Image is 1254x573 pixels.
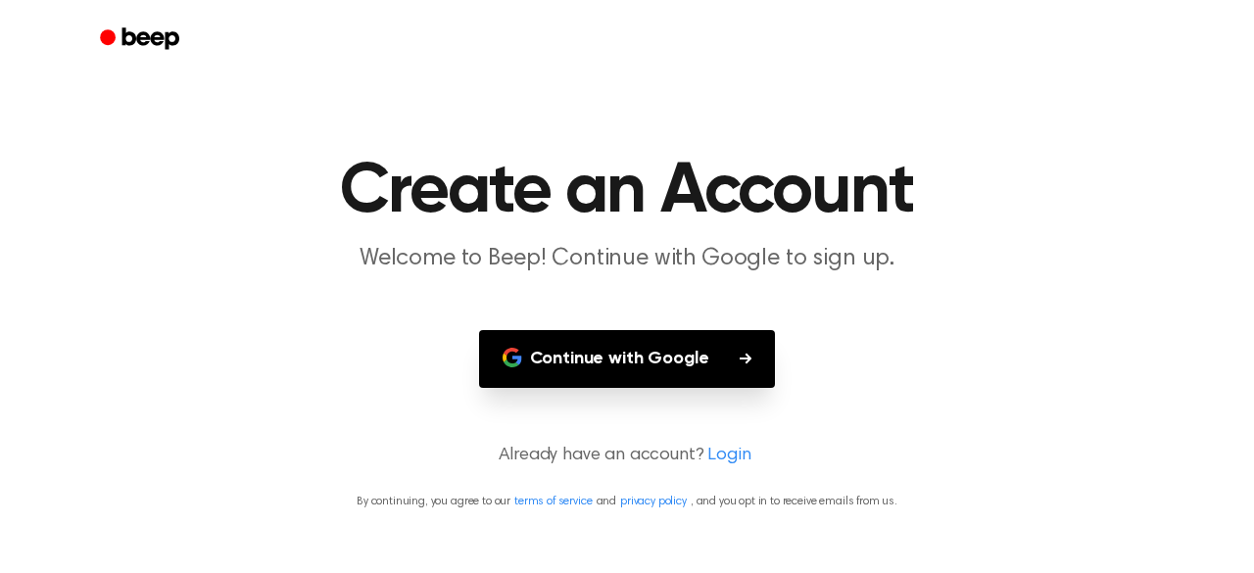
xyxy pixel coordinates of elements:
button: Continue with Google [479,330,776,388]
a: terms of service [514,496,592,507]
p: Welcome to Beep! Continue with Google to sign up. [251,243,1003,275]
a: privacy policy [620,496,687,507]
a: Login [707,443,750,469]
a: Beep [86,21,197,59]
p: By continuing, you agree to our and , and you opt in to receive emails from us. [24,493,1230,510]
h1: Create an Account [125,157,1129,227]
p: Already have an account? [24,443,1230,469]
